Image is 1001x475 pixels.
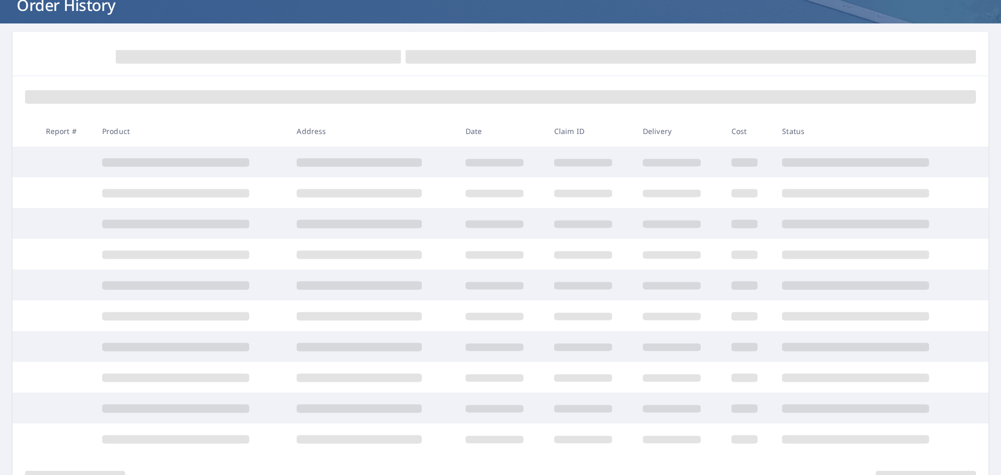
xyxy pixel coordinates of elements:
th: Cost [723,116,774,147]
th: Claim ID [546,116,634,147]
th: Delivery [634,116,723,147]
th: Address [288,116,457,147]
th: Product [94,116,288,147]
th: Status [774,116,969,147]
th: Report # [38,116,94,147]
th: Date [457,116,546,147]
